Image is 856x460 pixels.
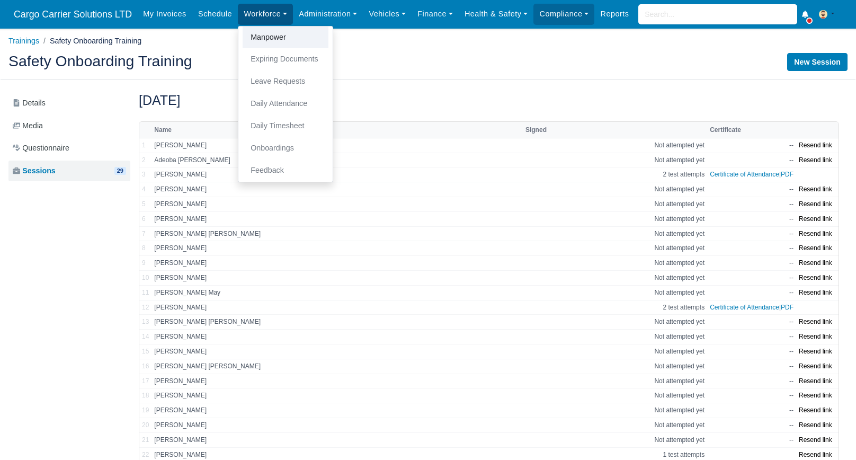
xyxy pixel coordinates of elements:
td: [PERSON_NAME] [PERSON_NAME] [151,226,523,241]
td: Not attempted yet [523,418,707,433]
td: [PERSON_NAME] [151,197,523,212]
a: Feedback [243,160,328,182]
a: Manpower [243,26,328,49]
span: 20 [142,421,149,429]
span: Questionnaire [13,142,69,154]
td: [PERSON_NAME] [151,300,523,315]
a: Finance [412,4,459,24]
span: -- [789,156,793,164]
td: | [707,167,796,182]
a: Cargo Carrier Solutions LTD [8,4,137,25]
a: Schedule [192,4,238,24]
span: Details [13,97,46,109]
span: Sessions [13,165,56,177]
a: Certificate of Attendance [710,304,779,311]
h3: [DATE] [139,93,839,109]
a: Compliance [533,4,594,24]
td: [PERSON_NAME] [151,344,523,359]
span: 1 [142,141,146,149]
a: Media [8,116,130,136]
span: 13 [142,318,149,325]
td: Not attempted yet [523,432,707,447]
td: [PERSON_NAME] [151,418,523,433]
a: Certificate of Attendance [710,171,779,178]
td: Not attempted yet [523,197,707,212]
td: [PERSON_NAME] [151,138,523,153]
a: Questionnaire [8,138,130,158]
td: [PERSON_NAME] [PERSON_NAME] [151,315,523,330]
td: Not attempted yet [523,403,707,418]
a: Administration [293,4,363,24]
th: Signed [523,122,707,138]
td: Not attempted yet [523,330,707,344]
a: Daily Attendance [243,93,328,115]
span: Media [13,120,43,132]
td: Not attempted yet [523,315,707,330]
button: Resend link [799,273,832,282]
span: 3 [142,171,146,178]
td: [PERSON_NAME] [151,182,523,197]
button: Resend link [799,229,832,238]
span: 21 [142,436,149,444]
li: Safety Onboarding Training [39,35,141,47]
a: Onboardings [243,137,328,160]
td: Not attempted yet [523,344,707,359]
td: [PERSON_NAME] [151,256,523,271]
span: 29 [114,167,126,175]
span: -- [789,200,793,208]
span: 12 [142,304,149,311]
td: Not attempted yet [523,182,707,197]
button: Resend link [799,215,832,224]
td: [PERSON_NAME] [151,271,523,286]
button: Resend link [799,200,832,209]
span: -- [789,259,793,267]
span: 14 [142,333,149,340]
td: [PERSON_NAME] [151,403,523,418]
td: [PERSON_NAME] [151,432,523,447]
a: Trainings [8,37,39,45]
td: [PERSON_NAME] [151,167,523,182]
span: 6 [142,215,146,223]
a: Leave Requests [243,70,328,93]
span: 10 [142,274,149,281]
button: Resend link [799,141,832,150]
span: 15 [142,348,149,355]
td: Not attempted yet [523,256,707,271]
span: 18 [142,392,149,399]
span: 4 [142,185,146,193]
a: Workforce [238,4,293,24]
div: Safety Onboarding Training [1,45,855,80]
td: [PERSON_NAME] [151,388,523,403]
span: -- [789,244,793,252]
th: Certificate [707,122,796,138]
a: Vehicles [363,4,412,24]
td: Not attempted yet [523,359,707,374]
button: Resend link [799,332,832,341]
td: Not attempted yet [523,271,707,286]
span: 16 [142,362,149,370]
td: [PERSON_NAME] [151,211,523,226]
td: 2 test attempts [523,300,707,315]
a: PDF [781,171,793,178]
h2: Safety Onboarding Training [8,54,420,68]
span: 17 [142,377,149,385]
span: 8 [142,244,146,252]
td: Not attempted yet [523,241,707,256]
a: Reports [594,4,635,24]
td: Not attempted yet [523,226,707,241]
span: -- [789,318,793,325]
span: -- [789,230,793,237]
td: Adeoba [PERSON_NAME] [151,153,523,167]
iframe: Chat Widget [666,338,856,460]
span: -- [789,141,793,149]
a: Health & Safety [459,4,534,24]
span: 2 [142,156,146,164]
td: Not attempted yet [523,285,707,300]
a: Details [8,93,130,113]
button: Resend link [799,156,832,165]
button: Resend link [799,259,832,268]
button: Resend link [799,244,832,253]
td: | [707,300,796,315]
